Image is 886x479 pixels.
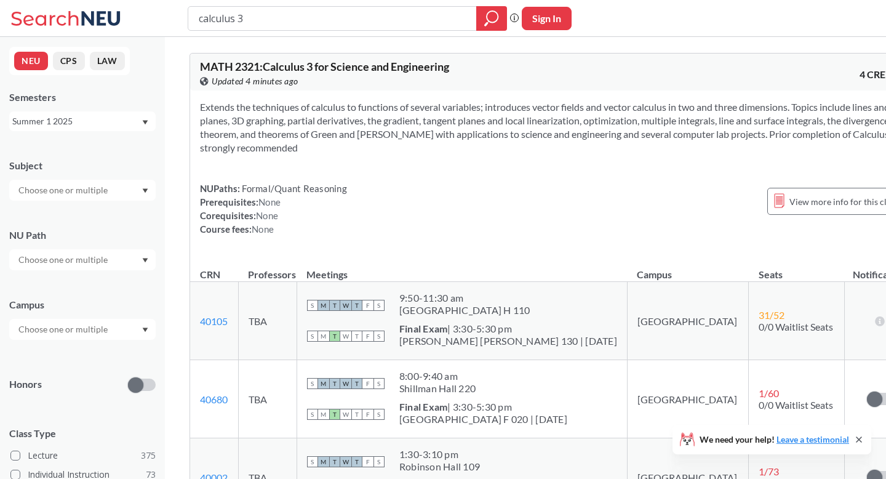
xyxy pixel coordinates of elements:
span: None [258,196,281,207]
div: Summer 1 2025Dropdown arrow [9,111,156,131]
div: | 3:30-5:30 pm [399,401,567,413]
button: NEU [14,52,48,70]
span: MATH 2321 : Calculus 3 for Science and Engineering [200,60,449,73]
span: T [351,378,362,389]
span: W [340,409,351,420]
span: S [373,331,385,342]
span: W [340,300,351,311]
div: [GEOGRAPHIC_DATA] F 020 | [DATE] [399,413,567,425]
div: 8:00 - 9:40 am [399,370,476,382]
input: Choose one or multiple [12,183,116,198]
span: W [340,378,351,389]
svg: Dropdown arrow [142,188,148,193]
button: LAW [90,52,125,70]
div: Shillman Hall 220 [399,382,476,395]
span: 0/0 Waitlist Seats [759,399,833,411]
span: T [351,409,362,420]
input: Choose one or multiple [12,252,116,267]
p: Honors [9,377,42,392]
th: Professors [238,256,297,282]
span: W [340,331,351,342]
div: Dropdown arrow [9,319,156,340]
span: S [373,456,385,467]
span: M [318,300,329,311]
svg: Dropdown arrow [142,328,148,332]
th: Campus [627,256,748,282]
span: F [362,378,373,389]
span: S [307,300,318,311]
span: S [373,378,385,389]
span: Updated 4 minutes ago [212,74,298,88]
span: W [340,456,351,467]
div: magnifying glass [476,6,507,31]
th: Seats [749,256,845,282]
span: S [307,378,318,389]
span: T [329,378,340,389]
td: [GEOGRAPHIC_DATA] [627,282,748,360]
div: Subject [9,159,156,172]
svg: magnifying glass [484,10,499,27]
td: TBA [238,360,297,438]
a: 40105 [200,315,228,327]
div: Summer 1 2025 [12,115,141,128]
td: TBA [238,282,297,360]
button: CPS [53,52,85,70]
span: M [318,378,329,389]
span: 31 / 52 [759,309,784,321]
span: T [351,300,362,311]
input: Class, professor, course number, "phrase" [198,8,468,29]
b: Final Exam [399,323,448,334]
span: T [351,456,362,467]
div: [PERSON_NAME] [PERSON_NAME] 130 | [DATE] [399,335,617,347]
div: Robinson Hall 109 [399,461,480,473]
span: T [329,331,340,342]
span: T [329,456,340,467]
label: Lecture [10,448,156,464]
a: 40680 [200,393,228,405]
a: Leave a testimonial [776,434,849,445]
span: None [252,223,274,235]
span: S [307,331,318,342]
span: S [307,409,318,420]
span: 375 [141,449,156,462]
span: None [256,210,278,221]
span: F [362,331,373,342]
span: T [329,300,340,311]
b: Final Exam [399,401,448,413]
div: Semesters [9,91,156,104]
span: F [362,300,373,311]
div: 1:30 - 3:10 pm [399,448,480,461]
div: Dropdown arrow [9,249,156,270]
span: F [362,456,373,467]
div: CRN [200,268,220,281]
span: S [307,456,318,467]
span: Class Type [9,427,156,440]
span: 1 / 60 [759,387,779,399]
span: 0/0 Waitlist Seats [759,321,833,332]
svg: Dropdown arrow [142,120,148,125]
td: [GEOGRAPHIC_DATA] [627,360,748,438]
span: S [373,300,385,311]
span: Formal/Quant Reasoning [240,183,347,194]
div: Campus [9,298,156,312]
span: F [362,409,373,420]
th: Meetings [297,256,627,282]
svg: Dropdown arrow [142,258,148,263]
span: M [318,409,329,420]
span: M [318,456,329,467]
div: NU Path [9,228,156,242]
button: Sign In [522,7,572,30]
span: T [329,409,340,420]
span: 1 / 73 [759,465,779,477]
span: T [351,331,362,342]
input: Choose one or multiple [12,322,116,337]
span: S [373,409,385,420]
div: | 3:30-5:30 pm [399,323,617,335]
div: [GEOGRAPHIC_DATA] H 110 [399,304,530,316]
div: Dropdown arrow [9,180,156,201]
span: M [318,331,329,342]
div: 9:50 - 11:30 am [399,292,530,304]
div: NUPaths: Prerequisites: Corequisites: Course fees: [200,182,347,236]
span: We need your help! [700,435,849,444]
